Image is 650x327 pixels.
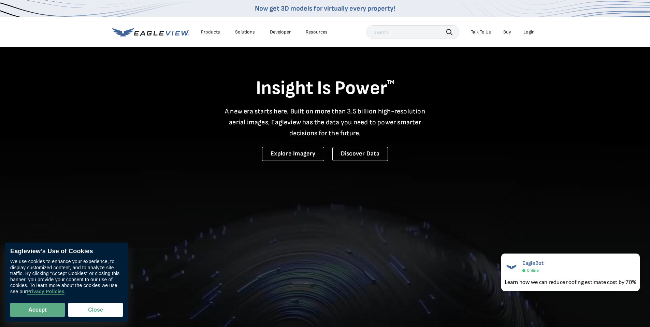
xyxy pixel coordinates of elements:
button: Close [68,303,123,317]
a: Developer [270,29,291,35]
button: Accept [10,303,65,317]
div: Eagleview’s Use of Cookies [10,248,123,255]
div: Resources [306,29,328,35]
div: Solutions [235,29,255,35]
span: Online [527,268,539,273]
input: Search [366,25,459,39]
div: Talk To Us [471,29,491,35]
h1: Insight Is Power [112,77,538,100]
div: Products [201,29,220,35]
div: Login [523,29,535,35]
div: Learn how we can reduce roofing estimate cost by 70% [505,278,636,286]
img: EagleBot [505,260,518,274]
a: Buy [503,29,511,35]
a: Explore Imagery [262,147,324,161]
span: EagleBot [522,260,544,267]
a: Privacy Policies [27,289,64,295]
sup: TM [387,79,394,85]
p: A new era starts here. Built on more than 3.5 billion high-resolution aerial images, Eagleview ha... [221,106,430,139]
a: Now get 3D models for virtually every property! [255,4,395,13]
a: Discover Data [332,147,388,161]
div: We use cookies to enhance your experience, to display customized content, and to analyze site tra... [10,259,123,295]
